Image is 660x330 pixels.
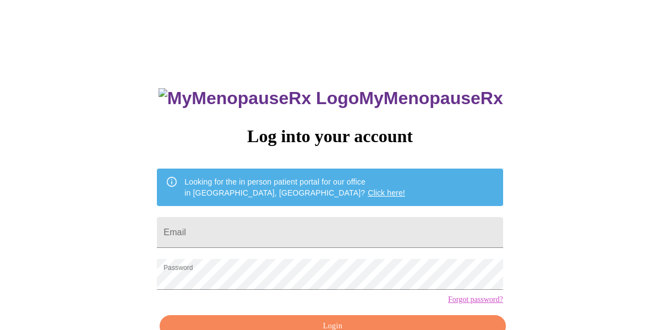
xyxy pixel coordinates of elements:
a: Click here! [368,188,405,197]
img: MyMenopauseRx Logo [159,88,359,109]
h3: Log into your account [157,126,503,147]
div: Looking for the in person patient portal for our office in [GEOGRAPHIC_DATA], [GEOGRAPHIC_DATA]? [184,172,405,203]
h3: MyMenopauseRx [159,88,503,109]
a: Forgot password? [448,295,503,304]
